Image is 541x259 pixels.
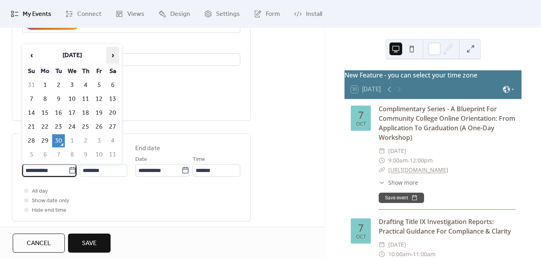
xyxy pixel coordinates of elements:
span: Connect [77,10,101,19]
td: 15 [39,106,51,120]
button: Save event [379,193,424,203]
span: [DATE] [388,146,406,156]
td: 9 [79,148,92,161]
span: Views [127,10,144,19]
div: New Feature - you can select your time zone [344,70,522,80]
span: ‹ [25,47,37,63]
span: › [107,47,119,63]
th: Mo [39,65,51,78]
td: 20 [106,106,119,120]
td: 30 [52,134,65,147]
a: [URL][DOMAIN_NAME] [388,166,448,174]
td: 7 [25,93,38,106]
span: All day [32,187,48,196]
td: 21 [25,120,38,133]
span: 10:00am [388,249,411,259]
span: Save [82,239,97,248]
div: ​ [379,165,385,175]
td: 28 [25,134,38,147]
a: Design [152,3,196,25]
button: Cancel [13,234,65,253]
span: My Events [23,10,51,19]
span: - [411,249,413,259]
div: AI Assistant [40,19,74,29]
td: 12 [93,93,105,106]
th: We [66,65,78,78]
td: 31 [25,79,38,92]
span: Design [170,10,190,19]
span: 12:00pm [410,156,433,165]
div: ​ [379,240,385,249]
a: Connect [59,3,107,25]
th: [DATE] [39,47,105,64]
a: Install [288,3,328,25]
a: Drafting Title IX Investigation Reports: Practical Guidance For Compliance & Clarity [379,217,511,236]
th: Fr [93,65,105,78]
td: 7 [52,148,65,161]
span: Date [135,155,147,164]
span: 11:00am [413,249,436,259]
a: Complimentary Series - A Blueprint For Community College Online Orientation: From Application To ... [379,104,515,142]
span: Install [306,10,322,19]
td: 10 [66,93,78,106]
td: 14 [25,106,38,120]
span: - [408,156,410,165]
div: ​ [379,249,385,259]
div: ​ [379,178,385,187]
div: ​ [379,156,385,165]
span: Hide end time [32,206,66,215]
td: 18 [79,106,92,120]
td: 25 [79,120,92,133]
button: ​Show more [379,178,418,187]
span: [DATE] [388,240,406,249]
span: Settings [216,10,240,19]
td: 27 [106,120,119,133]
div: End date [135,144,160,153]
button: AI Assistant [25,18,79,30]
a: Views [109,3,150,25]
td: 6 [39,148,51,161]
a: Settings [198,3,246,25]
td: 24 [66,120,78,133]
span: Time [193,155,205,164]
td: 3 [66,79,78,92]
td: 2 [79,134,92,147]
td: 2 [52,79,65,92]
span: Show more [388,178,418,187]
td: 8 [66,148,78,161]
th: Th [79,65,92,78]
div: 7 [358,110,364,120]
a: Form [248,3,286,25]
td: 1 [39,79,51,92]
td: 1 [66,134,78,147]
td: 19 [93,106,105,120]
a: My Events [5,3,57,25]
td: 5 [25,148,38,161]
td: 4 [106,134,119,147]
td: 17 [66,106,78,120]
td: 10 [93,148,105,161]
span: Cancel [27,239,51,248]
div: Location [22,43,239,52]
span: Show date only [32,196,69,206]
td: 4 [79,79,92,92]
td: 6 [106,79,119,92]
div: Oct [356,234,366,240]
td: 5 [93,79,105,92]
span: Form [266,10,280,19]
td: 9 [52,93,65,106]
th: Sa [106,65,119,78]
button: Save [68,234,111,253]
div: Oct [356,122,366,127]
td: 23 [52,120,65,133]
td: 29 [39,134,51,147]
td: 16 [52,106,65,120]
td: 11 [79,93,92,106]
td: 3 [93,134,105,147]
td: 22 [39,120,51,133]
div: 7 [358,223,364,233]
td: 11 [106,148,119,161]
span: 9:00am [388,156,408,165]
div: ​ [379,146,385,156]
